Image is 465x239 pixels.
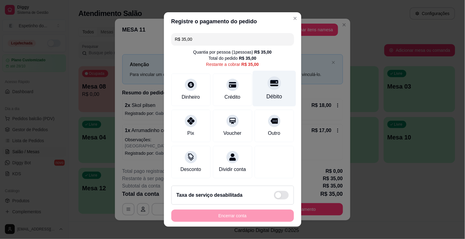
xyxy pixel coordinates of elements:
button: Close [290,13,300,23]
div: R$ 35,00 [254,49,272,55]
div: Total do pedido [209,55,257,61]
div: Quantia por pessoa ( 1 pessoas) [193,49,272,55]
h2: Taxa de serviço desabilitada [177,192,243,199]
div: R$ 35,00 [242,61,259,67]
div: Restante a cobrar [206,61,259,67]
div: Outro [268,130,280,137]
div: Desconto [181,166,201,173]
div: Pix [187,130,194,137]
div: R$ 35,00 [239,55,257,61]
header: Registre o pagamento do pedido [164,12,301,31]
div: Crédito [225,93,241,101]
div: Débito [266,93,282,101]
div: Voucher [223,130,242,137]
div: Dinheiro [182,93,200,101]
input: Ex.: hambúrguer de cordeiro [175,33,290,45]
div: Dividir conta [219,166,246,173]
